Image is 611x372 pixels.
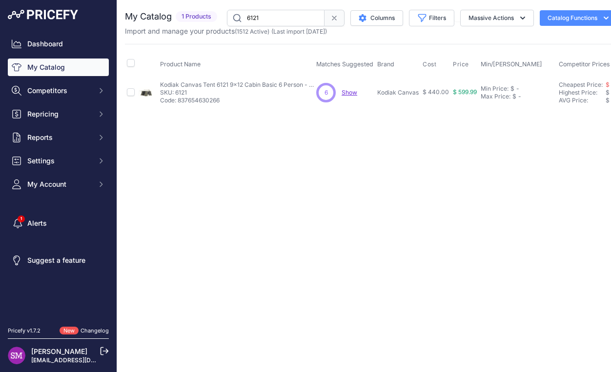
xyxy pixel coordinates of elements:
button: Repricing [8,105,109,123]
a: Alerts [8,215,109,232]
p: Kodiak Canvas [377,89,419,97]
div: $ [510,85,514,93]
span: 1 Products [176,11,217,22]
span: Cost [423,60,436,68]
button: Massive Actions [460,10,534,26]
span: Reports [27,133,91,142]
span: Brand [377,60,394,68]
div: - [514,85,519,93]
span: $ 440.00 [423,88,449,96]
span: New [60,327,79,335]
span: Repricing [27,109,91,119]
span: Price [453,60,469,68]
button: Columns [350,10,403,26]
a: Suggest a feature [8,252,109,269]
div: AVG Price: [559,97,606,104]
nav: Sidebar [8,35,109,315]
p: Import and manage your products [125,26,327,36]
div: Min Price: [481,85,509,93]
a: [EMAIL_ADDRESS][DOMAIN_NAME] [31,356,133,364]
button: Settings [8,152,109,170]
span: Product Name [160,60,201,68]
span: 6 [325,88,328,97]
p: SKU: 6121 [160,89,316,97]
span: Competitor Prices [559,60,610,68]
span: Min/[PERSON_NAME] [481,60,542,68]
span: My Account [27,179,91,189]
input: Search [227,10,325,26]
div: - [516,93,521,100]
div: Pricefy v1.7.2 [8,327,41,335]
span: (Last import [DATE]) [271,28,327,35]
img: Pricefy Logo [8,10,78,20]
button: Reports [8,129,109,146]
button: Price [453,60,471,68]
a: My Catalog [8,59,109,76]
p: Code: 837654630266 [160,97,316,104]
p: Kodiak Canvas Tent 6121 9x12 Cabin Basic 6 Person - Tan - 12 feet by 9 feet [160,81,316,89]
button: Competitors [8,82,109,99]
div: Highest Price: [559,89,606,97]
span: Settings [27,156,91,166]
span: ( ) [235,28,269,35]
a: Dashboard [8,35,109,53]
button: Filters [409,10,454,26]
button: Cost [423,60,438,68]
h2: My Catalog [125,10,172,23]
span: $ 599.99 [453,88,477,96]
a: Show [342,89,357,96]
a: [PERSON_NAME] [31,347,87,355]
span: Matches Suggested [316,60,373,68]
a: Changelog [81,327,109,334]
button: My Account [8,176,109,193]
div: $ [512,93,516,100]
a: Cheapest Price: [559,81,603,88]
a: 1512 Active [237,28,267,35]
div: Max Price: [481,93,510,100]
span: Competitors [27,86,91,96]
